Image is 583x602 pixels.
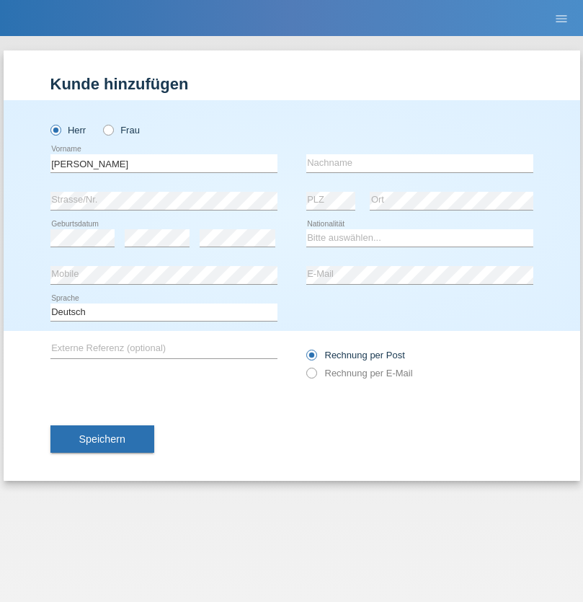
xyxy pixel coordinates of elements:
[103,125,112,134] input: Frau
[547,14,576,22] a: menu
[50,75,533,93] h1: Kunde hinzufügen
[103,125,140,136] label: Frau
[306,368,413,379] label: Rechnung per E-Mail
[306,368,316,386] input: Rechnung per E-Mail
[554,12,569,26] i: menu
[50,425,154,453] button: Speichern
[50,125,86,136] label: Herr
[79,433,125,445] span: Speichern
[306,350,405,360] label: Rechnung per Post
[50,125,60,134] input: Herr
[306,350,316,368] input: Rechnung per Post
